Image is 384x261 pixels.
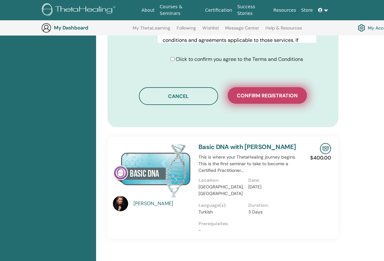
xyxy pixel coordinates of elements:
img: generic-user-icon.jpg [41,23,51,33]
img: logo.png [42,3,118,17]
a: Wishlist [202,25,219,36]
img: cog.svg [358,23,365,33]
p: Location: [199,177,244,184]
h3: My Dashboard [54,25,117,31]
a: Following [177,25,196,36]
span: Cancel [168,93,189,100]
a: Help & Resources [265,25,302,36]
img: In-Person Seminar [320,143,331,154]
a: Courses & Seminars [157,1,203,19]
a: Message Center [225,25,259,36]
button: Confirm registration [228,87,307,104]
p: 3 Days [248,209,294,215]
p: [GEOGRAPHIC_DATA], [GEOGRAPHIC_DATA] [199,184,244,197]
a: Store [299,4,316,16]
a: Success Stories [235,1,271,19]
a: Resources [271,4,299,16]
p: Duration: [248,202,294,209]
p: $400.00 [310,154,331,162]
span: Click to confirm you agree to the Terms and Conditions [176,56,303,62]
img: Basic DNA [113,143,191,198]
p: - [199,227,298,234]
p: Turkish [199,209,244,215]
a: Certification [203,4,235,16]
p: Language(s): [199,202,244,209]
a: [PERSON_NAME] [133,200,192,207]
p: [DATE] [248,184,294,190]
button: Cancel [139,87,218,105]
p: Date: [248,177,294,184]
p: This is where your ThetaHealing journey begins. This is the first seminar to take to become a Cer... [199,154,298,174]
img: default.jpg [113,196,128,211]
a: About [139,4,157,16]
p: Prerequisites: [199,220,298,227]
a: Basic DNA with [PERSON_NAME] [199,143,296,151]
a: My ThetaLearning [133,25,170,36]
span: Confirm registration [237,92,298,99]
